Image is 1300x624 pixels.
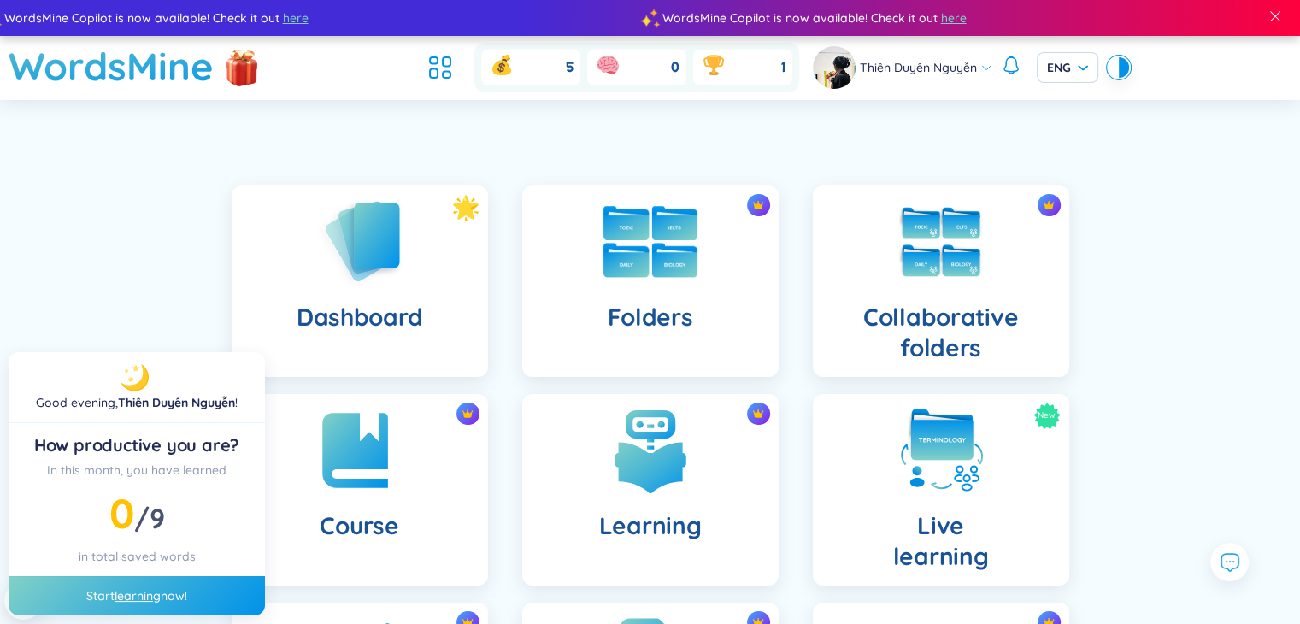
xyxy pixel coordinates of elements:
a: crown iconFolders [505,185,796,377]
img: crown icon [1043,199,1055,211]
div: ! [36,393,238,412]
span: 9 [150,501,165,535]
a: crown iconLearning [505,394,796,586]
a: crown iconCollaborative folders [796,185,1086,377]
span: Thiên Duyên Nguyễn [860,58,977,77]
span: 5 [566,58,574,77]
div: in total saved words [22,547,251,566]
img: crown icon [752,199,764,211]
h4: Dashboard [297,302,422,333]
img: crown icon [462,408,474,420]
div: How productive you are? [22,433,251,457]
a: Dashboard [215,185,505,377]
span: ENG [1047,59,1088,76]
img: flashSalesIcon.a7f4f837.png [225,41,259,92]
img: crown icon [752,408,764,420]
a: NewLivelearning [796,394,1086,586]
span: here [940,9,966,27]
h4: Learning [599,510,702,541]
h4: Live learning [893,510,989,572]
span: 0 [109,487,134,539]
a: Thiên Duyên Nguyễn [118,395,235,410]
div: Start now! [9,576,265,615]
span: 0 [671,58,679,77]
a: learning [115,588,161,603]
span: New [1038,403,1056,429]
a: crown iconCourse [215,394,505,586]
span: / [134,501,164,535]
span: 1 [781,58,785,77]
span: Good evening , [36,395,118,410]
span: here [282,9,308,27]
h4: Folders [607,302,692,333]
h4: Collaborative folders [826,302,1056,363]
a: avatar [813,46,860,89]
a: WordsMine [9,36,214,97]
div: In this month, you have learned [22,461,251,480]
img: avatar [813,46,856,89]
h4: Course [320,510,398,541]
